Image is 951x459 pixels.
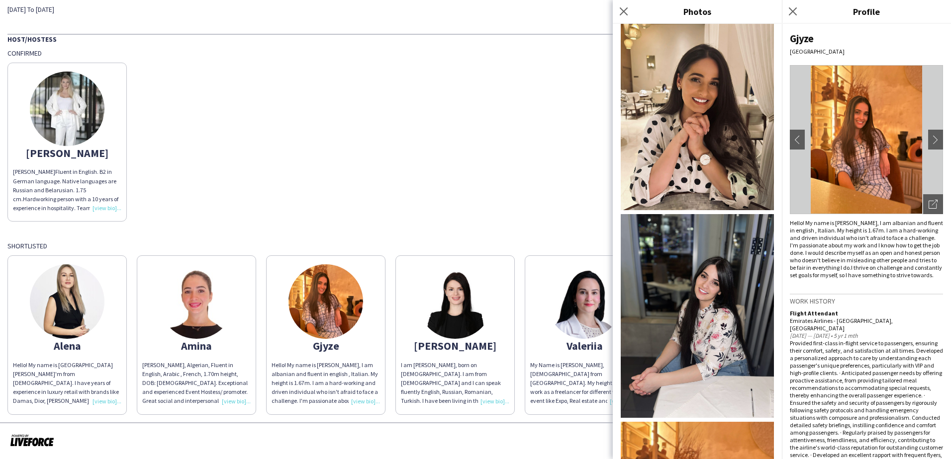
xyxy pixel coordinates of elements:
span: [PERSON_NAME] [13,168,55,175]
div: [DATE] To [DATE] [7,5,335,14]
div: Shortlisted [7,241,944,250]
img: thumb-66b4a4c9a815c.jpeg [418,264,492,339]
h3: Photos [613,5,782,18]
div: [DATE] — [DATE] • 5 yr 1 mth [790,332,943,339]
div: Host/Hostess [7,34,944,44]
div: [PERSON_NAME] [401,341,509,350]
img: Crew avatar or photo [790,65,943,214]
div: I am [PERSON_NAME], born on [DEMOGRAPHIC_DATA]. I am from [DEMOGRAPHIC_DATA] and I can speak flue... [401,361,509,406]
img: thumb-66672dfbc5147.jpeg [30,72,104,146]
div: [GEOGRAPHIC_DATA] [790,48,943,55]
div: Open photos pop-in [923,194,943,214]
img: thumb-67c4e78e0b06a.jpeg [159,264,234,339]
div: [PERSON_NAME], Algerian, Fluent in English, Arabic , French, 1.70m height, DOB: [DEMOGRAPHIC_DATA... [142,361,251,406]
img: thumb-673ae08a31f4a.png [547,264,622,339]
div: Confirmed [7,49,944,58]
img: Powered by Liveforce [10,433,54,447]
div: Flight Attendant [790,309,943,317]
div: Hello! My name is [PERSON_NAME], I am albanian and fluent in english , Italian. My height is 1.67... [790,219,943,279]
img: Crew photo 766069 [621,6,774,210]
img: thumb-be82b6d3-def3-4510-a550-52d42e17dceb.jpg [288,264,363,339]
h3: Profile [782,5,951,18]
h3: Work history [790,297,943,306]
div: Valeriia [530,341,639,350]
div: Hello! My name is [GEOGRAPHIC_DATA][PERSON_NAME]'m from [DEMOGRAPHIC_DATA]. I have years of exper... [13,361,121,406]
div: Gjyze [272,341,380,350]
img: thumb-6722494b83a37.jpg [30,264,104,339]
span: Fluent in English. B2 in German language. Native languages are Russian and Belarusian. 1.75 cm. [13,168,116,203]
div: [PERSON_NAME] [13,149,121,157]
div: Amina [142,341,251,350]
div: Alena [13,341,121,350]
span: Hardworking person with a 10 years of experience in hospitality. Team worker . A well organized i... [13,195,120,275]
div: Gjyze [790,32,943,45]
img: Crew photo 766071 [621,214,774,418]
div: Emirates Airlines - [GEOGRAPHIC_DATA], [GEOGRAPHIC_DATA] [790,317,943,332]
div: Hello! My name is [PERSON_NAME], I am albanian and fluent in english , Italian. My height is 1.67... [272,361,380,406]
div: My Name is [PERSON_NAME], [DEMOGRAPHIC_DATA] from [GEOGRAPHIC_DATA]. My height is 1.65m. I work a... [530,361,639,406]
